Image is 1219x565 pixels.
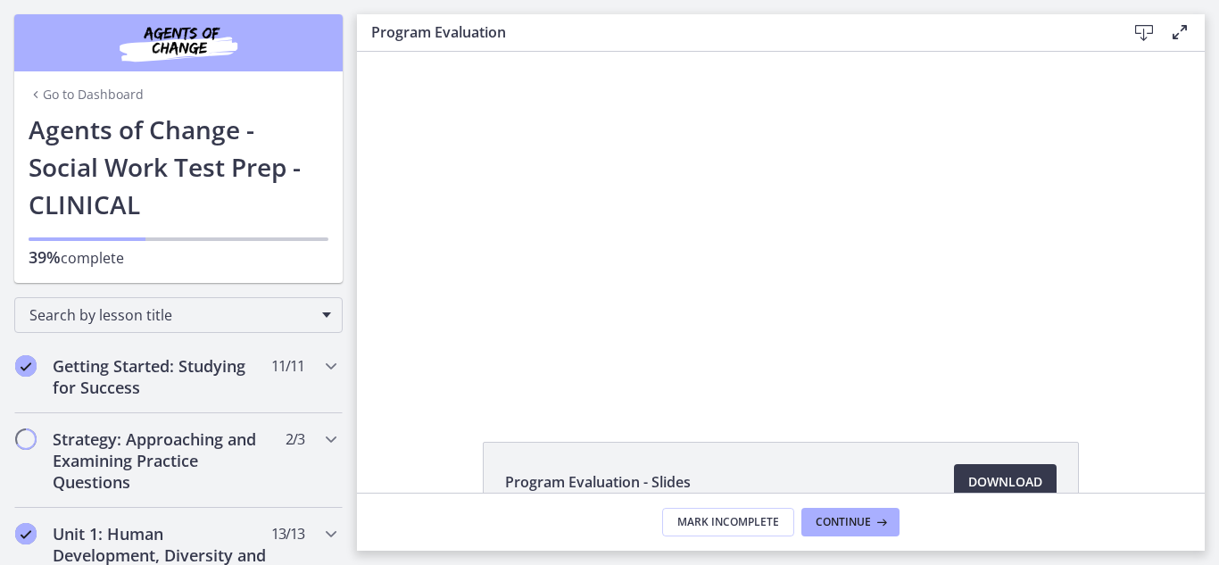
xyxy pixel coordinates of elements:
img: Agents of Change [71,21,286,64]
button: Mark Incomplete [662,508,794,536]
span: 39% [29,246,61,268]
i: Completed [15,523,37,544]
span: 2 / 3 [286,428,304,450]
div: Search by lesson title [14,297,343,333]
a: Go to Dashboard [29,86,144,104]
span: Continue [816,515,871,529]
h1: Agents of Change - Social Work Test Prep - CLINICAL [29,111,328,223]
a: Download [954,464,1057,500]
button: Continue [801,508,900,536]
iframe: Video Lesson [357,52,1205,401]
span: Mark Incomplete [677,515,779,529]
span: Program Evaluation - Slides [505,471,691,493]
i: Completed [15,355,37,377]
p: complete [29,246,328,269]
span: Search by lesson title [29,305,313,325]
h2: Strategy: Approaching and Examining Practice Questions [53,428,270,493]
span: Download [968,471,1042,493]
h3: Program Evaluation [371,21,1098,43]
span: 11 / 11 [271,355,304,377]
h2: Getting Started: Studying for Success [53,355,270,398]
span: 13 / 13 [271,523,304,544]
